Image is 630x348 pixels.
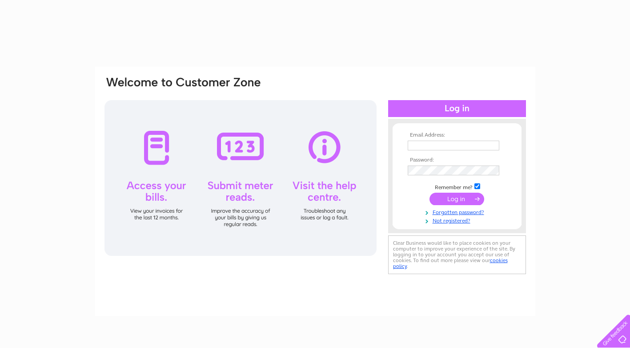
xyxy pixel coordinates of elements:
a: Forgotten password? [408,207,509,216]
div: Clear Business would like to place cookies on your computer to improve your experience of the sit... [388,235,526,274]
th: Password: [405,157,509,163]
a: cookies policy [393,257,508,269]
a: Not registered? [408,216,509,224]
input: Submit [429,193,484,205]
td: Remember me? [405,182,509,191]
th: Email Address: [405,132,509,138]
